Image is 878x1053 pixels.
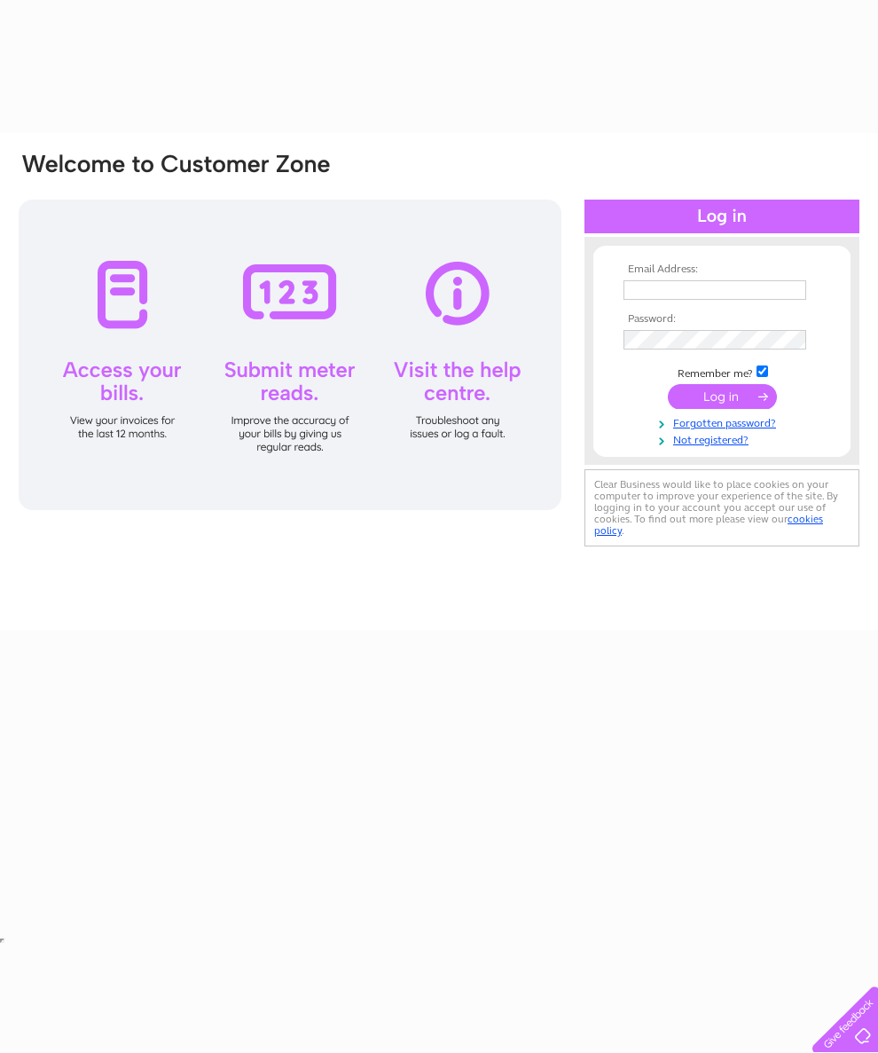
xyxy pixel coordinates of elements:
[619,263,825,276] th: Email Address:
[623,413,825,430] a: Forgotten password?
[584,469,859,546] div: Clear Business would like to place cookies on your computer to improve your experience of the sit...
[619,363,825,381] td: Remember me?
[668,384,777,409] input: Submit
[623,430,825,447] a: Not registered?
[619,313,825,326] th: Password:
[594,513,823,537] a: cookies policy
